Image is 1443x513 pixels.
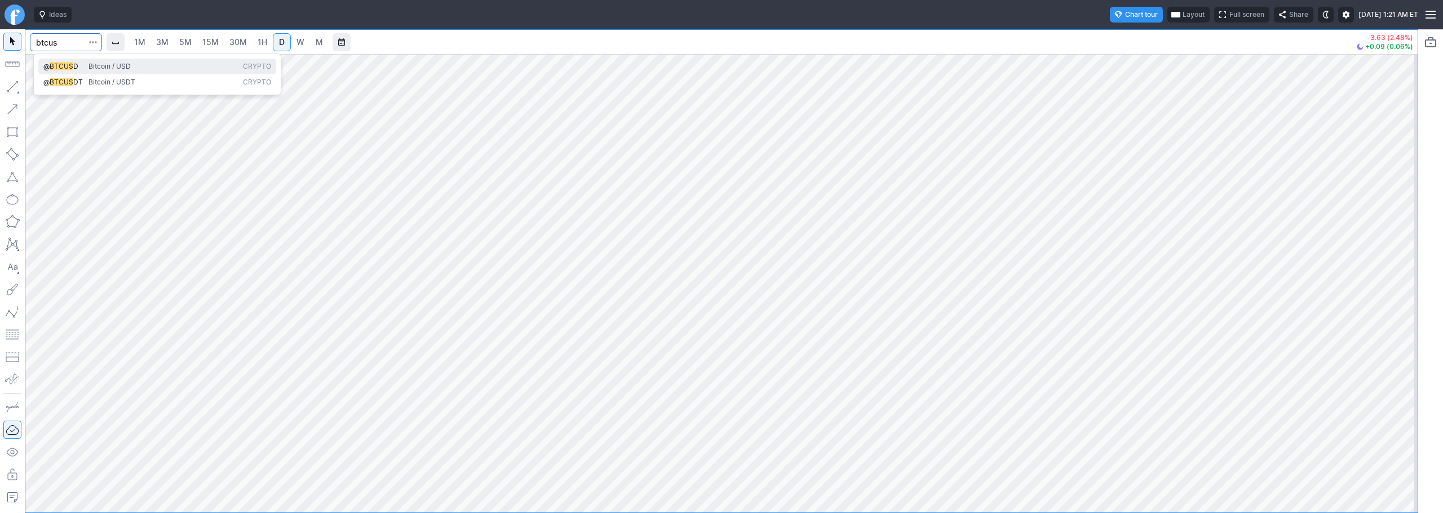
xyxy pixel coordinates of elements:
span: Layout [1183,9,1205,20]
button: Anchored VWAP [3,371,21,389]
span: Share [1289,9,1308,20]
span: @ [43,78,50,86]
button: Ellipse [3,190,21,208]
button: Settings [1338,7,1354,23]
div: Search [33,53,281,95]
button: Ideas [34,7,72,23]
span: Full screen [1229,9,1264,20]
button: Line [3,78,21,96]
button: XABCD [3,235,21,253]
a: D [273,33,291,51]
span: Ideas [49,9,67,20]
button: Layout [1167,7,1210,23]
button: Mouse [3,33,21,51]
a: 5M [174,33,197,51]
span: 5M [179,37,192,47]
button: Elliott waves [3,303,21,321]
button: Brush [3,280,21,298]
span: +0.09 (0.06%) [1365,43,1413,50]
a: 1M [129,33,151,51]
button: Rectangle [3,123,21,141]
span: W [296,37,304,47]
span: BTCUS [50,78,73,86]
a: 3M [151,33,174,51]
button: Toggle dark mode [1318,7,1334,23]
span: @ [43,62,50,70]
span: BTCUS [50,62,73,70]
button: Hide drawings [3,443,21,461]
span: D [279,37,285,47]
button: Measure [3,55,21,73]
a: 1H [253,33,272,51]
a: Finviz.com [5,5,25,25]
button: Interval [107,33,125,51]
span: 30M [229,37,247,47]
span: Bitcoin / USDT [88,78,135,86]
span: DT [73,78,83,86]
button: Fibonacci retracements [3,325,21,344]
button: Drawings Autosave: On [3,421,21,439]
span: 15M [202,37,219,47]
button: Range [333,33,351,51]
button: Triangle [3,168,21,186]
button: Full screen [1214,7,1269,23]
p: -3.63 (2.48%) [1357,34,1413,41]
button: Search [85,33,101,51]
span: Chart tour [1125,9,1158,20]
span: M [316,37,323,47]
span: Bitcoin / USD [88,62,131,70]
button: Polygon [3,213,21,231]
span: 3M [156,37,169,47]
span: Crypto [243,78,271,87]
span: 1M [134,37,145,47]
span: Crypto [243,62,271,72]
a: M [310,33,328,51]
button: Position [3,348,21,366]
a: W [291,33,309,51]
button: Rotated rectangle [3,145,21,163]
button: Share [1274,7,1313,23]
a: 15M [197,33,224,51]
button: Arrow [3,100,21,118]
button: Text [3,258,21,276]
button: Add note [3,488,21,506]
span: [DATE] 1:21 AM ET [1358,9,1418,20]
button: Chart tour [1110,7,1163,23]
button: Drawing mode: Single [3,398,21,416]
button: Portfolio watchlist [1422,33,1440,51]
span: D [73,62,78,70]
button: Lock drawings [3,466,21,484]
a: 30M [224,33,252,51]
span: 1H [258,37,267,47]
input: Search [30,33,102,51]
